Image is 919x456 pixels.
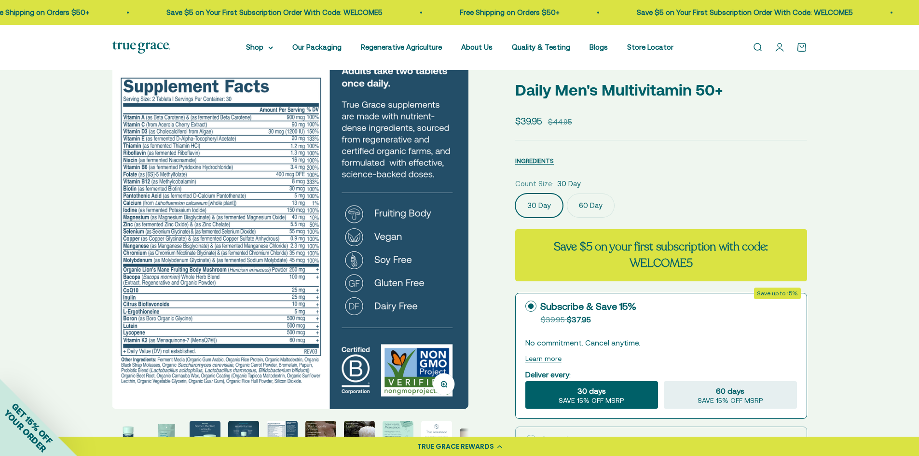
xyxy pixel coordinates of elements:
[515,178,553,190] legend: Count Size:
[383,421,413,455] button: Go to item 8
[344,421,375,452] img: Daily Men's 50+ Multivitamin
[421,421,452,452] img: Daily Men's 50+ Multivitamin
[361,43,442,51] a: Regenerative Agriculture
[512,43,570,51] a: Quality & Testing
[305,421,336,455] button: Go to item 6
[246,41,273,53] summary: Shop
[383,421,413,452] img: Daily Men's 50+ Multivitamin
[557,178,581,190] span: 30 Day
[344,421,375,455] button: Go to item 7
[635,7,851,18] p: Save $5 on Your First Subscription Order With Code: WELCOME5
[515,157,554,165] span: INGREDIENTS
[112,421,143,452] img: Daily Men's 50+ Multivitamin
[228,421,259,455] button: Go to item 4
[190,421,220,455] button: Go to item 3
[190,421,220,452] img: Daily Men's 50+ Multivitamin
[112,53,468,409] img: Daily Men's 50+ Multivitamin
[461,43,493,51] a: About Us
[515,155,554,166] button: INGREDIENTS
[305,421,336,452] img: Daily Men's 50+ Multivitamin
[421,421,452,455] button: Go to item 9
[151,421,182,452] img: Daily Multivitamin for Energy, Longevity, Heart Health, & Memory Support* - L-ergothioneine to su...
[515,78,807,102] p: Daily Men's Multivitamin 50+
[548,116,572,128] compare-at-price: $44.95
[460,428,491,455] button: Go to item 10
[515,114,542,128] sale-price: $39.95
[267,421,298,455] button: Go to item 5
[554,239,768,271] strong: Save $5 on your first subscription with code: WELCOME5
[292,43,342,51] a: Our Packaging
[112,421,143,455] button: Go to item 1
[590,43,608,51] a: Blogs
[267,421,298,452] img: Daily Men's 50+ Multivitamin
[151,421,182,455] button: Go to item 2
[10,401,55,446] span: GET 15% OFF
[228,421,259,452] img: Daily Men's 50+ Multivitamin
[165,7,381,18] p: Save $5 on Your First Subscription Order With Code: WELCOME5
[417,442,494,452] div: TRUE GRACE REWARDS
[2,408,48,454] span: YOUR ORDER
[458,8,558,16] a: Free Shipping on Orders $50+
[627,43,673,51] a: Store Locator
